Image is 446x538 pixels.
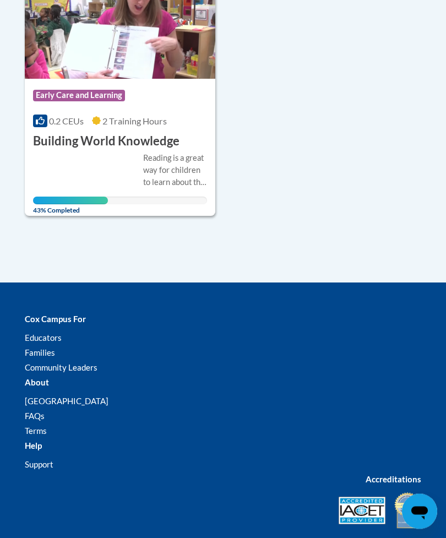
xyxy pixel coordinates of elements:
img: IDA® Accredited [394,492,421,530]
b: Help [25,441,42,451]
a: [GEOGRAPHIC_DATA] [25,396,108,406]
span: 2 Training Hours [102,116,167,127]
span: 43% Completed [33,197,108,215]
b: Cox Campus For [25,314,86,324]
h3: Building World Knowledge [33,133,180,150]
a: Support [25,460,53,470]
a: Terms [25,426,47,436]
b: Accreditations [366,475,421,485]
a: FAQs [25,411,45,421]
a: Community Leaders [25,363,97,373]
iframe: Button to launch messaging window [402,494,437,529]
div: Your progress [33,197,108,205]
b: About [25,378,49,388]
div: Reading is a great way for children to learn about the world around them. Learn how you can bring... [143,153,207,189]
a: Educators [25,333,62,343]
img: Accredited IACET® Provider [339,497,385,525]
span: 0.2 CEUs [49,116,84,127]
span: Early Care and Learning [33,90,125,101]
a: Families [25,348,55,358]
